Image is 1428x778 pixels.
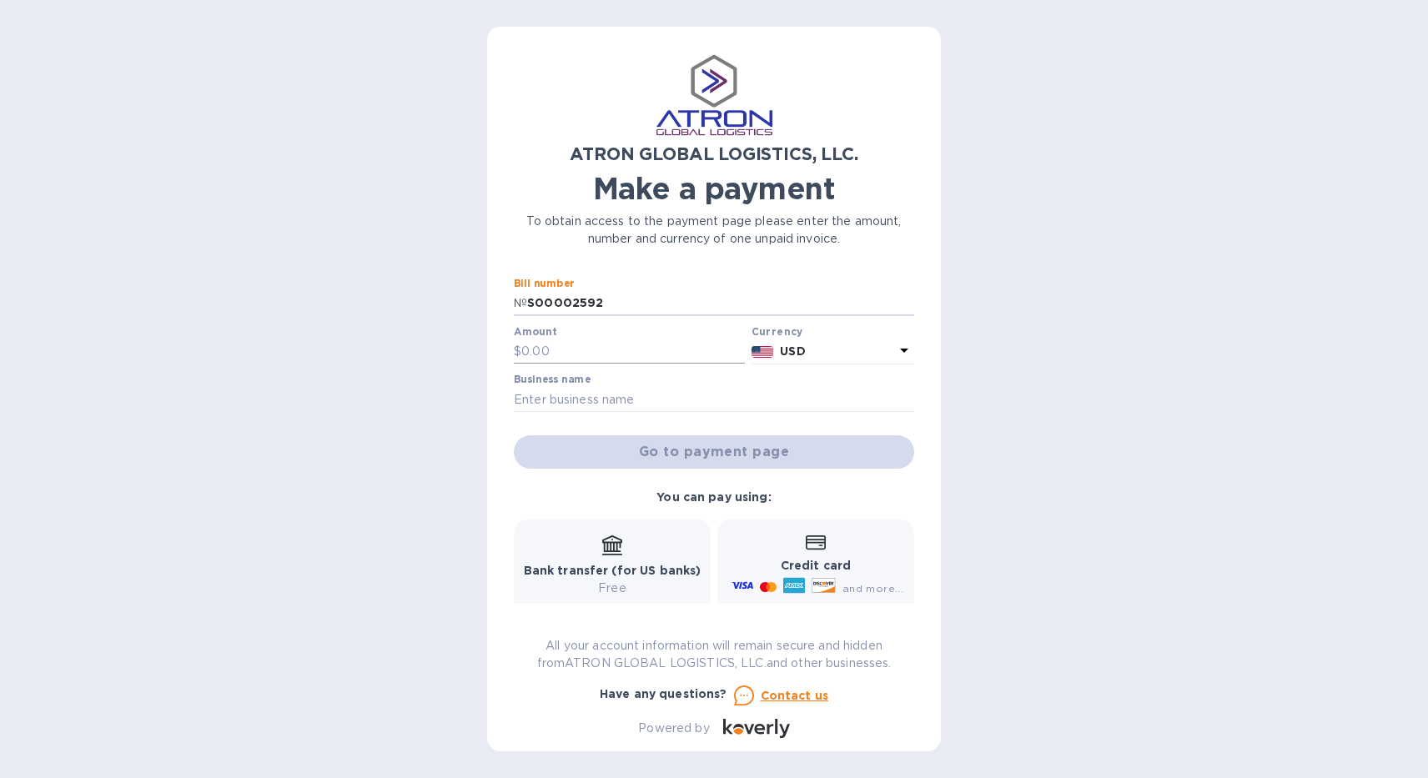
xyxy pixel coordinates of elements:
[638,720,709,737] p: Powered by
[524,564,701,577] b: Bank transfer (for US banks)
[514,375,591,385] label: Business name
[521,339,745,364] input: 0.00
[524,580,701,597] p: Free
[781,559,851,572] b: Credit card
[514,327,556,337] label: Amount
[752,325,803,338] b: Currency
[761,689,829,702] u: Contact us
[527,291,914,316] input: Enter bill number
[842,582,903,595] span: and more...
[656,490,771,504] b: You can pay using:
[514,387,914,412] input: Enter business name
[780,344,805,358] b: USD
[514,343,521,360] p: $
[514,637,914,672] p: All your account information will remain secure and hidden from ATRON GLOBAL LOGISTICS, LLC. and ...
[514,279,574,289] label: Bill number
[514,171,914,206] h1: Make a payment
[752,346,774,358] img: USD
[570,143,857,164] b: ATRON GLOBAL LOGISTICS, LLC.
[600,687,727,700] b: Have any questions?
[514,213,914,248] p: To obtain access to the payment page please enter the amount, number and currency of one unpaid i...
[514,294,527,312] p: №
